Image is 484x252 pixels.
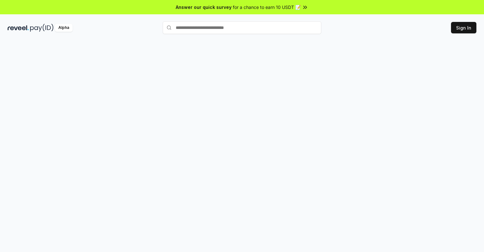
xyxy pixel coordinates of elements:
[451,22,476,33] button: Sign In
[8,24,29,32] img: reveel_dark
[30,24,54,32] img: pay_id
[55,24,73,32] div: Alpha
[233,4,301,10] span: for a chance to earn 10 USDT 📝
[176,4,232,10] span: Answer our quick survey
